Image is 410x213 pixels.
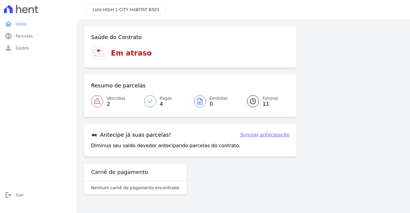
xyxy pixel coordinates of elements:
p: Nenhum carnê de pagamento encontrado [91,185,179,191]
a: Simular antecipação [240,131,289,138]
span: 4 [160,102,172,106]
span: Pagas [160,95,172,102]
h3: Carnê de pagamento [91,169,148,176]
span: 2 [107,102,125,106]
i: paid [5,32,12,40]
span: Dados [16,45,29,51]
span: Parcelas [16,33,33,39]
span: Futuras [263,95,278,102]
h3: Em atraso [111,48,152,59]
h3: Resumo de parcelas [91,82,146,89]
span: Emitidas [209,95,228,102]
h3: Lote: [93,7,159,13]
a: Futuras 11 [240,93,290,110]
a: homeInício [2,18,74,30]
span: Vencidas [107,95,125,102]
h3: Antecipe já suas parcelas! [91,131,171,138]
a: paidParcelas [2,30,74,42]
i: person [5,44,12,52]
span: HIGH 1 CITY HABITAT B501 [103,7,159,12]
span: 11 [263,102,278,106]
a: logoutSair [2,189,74,201]
span: Sair [16,192,24,198]
i: home [5,20,12,28]
a: Vencidas 2 [91,93,141,110]
p: Diminua seu saldo devedor antecipando parcelas do contrato. [91,142,240,149]
a: personDados [2,42,74,54]
h3: Saúde do Contrato [91,34,142,41]
span: 0 [209,102,228,106]
a: Emitidas 0 [190,93,240,110]
a: Pagas 4 [141,93,190,110]
i: logout [5,191,12,199]
span: Início [16,21,27,27]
